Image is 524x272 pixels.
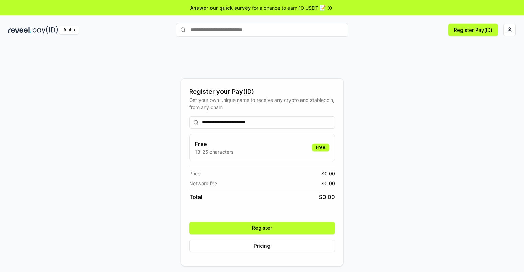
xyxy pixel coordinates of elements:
[8,26,31,34] img: reveel_dark
[319,193,335,201] span: $ 0.00
[189,96,335,111] div: Get your own unique name to receive any crypto and stablecoin, from any chain
[195,148,233,155] p: 13-25 characters
[321,170,335,177] span: $ 0.00
[312,144,329,151] div: Free
[195,140,233,148] h3: Free
[252,4,326,11] span: for a chance to earn 10 USDT 📝
[189,222,335,234] button: Register
[189,193,202,201] span: Total
[33,26,58,34] img: pay_id
[189,180,217,187] span: Network fee
[190,4,251,11] span: Answer our quick survey
[189,240,335,252] button: Pricing
[189,87,335,96] div: Register your Pay(ID)
[448,24,498,36] button: Register Pay(ID)
[321,180,335,187] span: $ 0.00
[189,170,201,177] span: Price
[59,26,79,34] div: Alpha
